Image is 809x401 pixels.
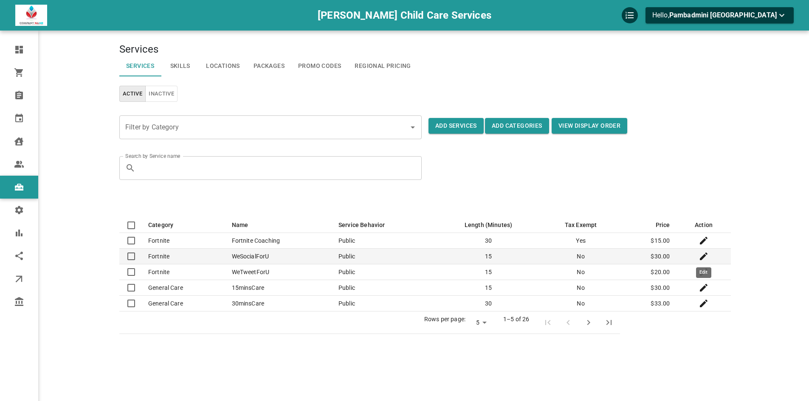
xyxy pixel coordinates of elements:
th: Service Behavior [332,217,435,233]
img: company-logo [15,5,47,26]
td: Fortnite [141,264,225,280]
td: Public [332,264,435,280]
button: Next Page [578,312,599,333]
td: Fortnite Coaching [225,233,332,249]
th: Category [141,217,225,233]
th: Price [620,217,677,233]
button: Active [119,86,146,102]
select: Rows per page [469,317,490,329]
th: Name [225,217,332,233]
div: QuickStart Guide [622,7,638,23]
svg: Edit [699,236,709,246]
button: Hello,Pambadmini [GEOGRAPHIC_DATA] [646,7,794,23]
button: Open [407,121,419,133]
h6: [PERSON_NAME] Child Care Services [318,7,491,23]
label: Search by Service name [125,152,180,160]
th: Action [677,217,731,233]
td: Public [332,233,435,249]
td: No [541,249,620,264]
td: General Care [141,280,225,296]
a: Regional Pricing [348,56,417,76]
td: No [541,264,620,280]
td: Public [332,280,435,296]
td: 30minsCare [225,296,332,311]
p: Rows per page: [424,315,465,323]
svg: Edit [699,251,709,261]
th: Tax Exempt [541,217,620,233]
button: Last Page [599,312,619,333]
th: Length (Minutes) [435,217,541,233]
td: Public [332,249,435,264]
span: $30.00 [651,284,670,291]
span: $30.00 [651,253,670,260]
a: Services [119,56,161,76]
td: Yes [541,233,620,249]
td: WeTweetForU [225,264,332,280]
td: General Care [141,296,225,311]
div: Edit [696,267,711,278]
svg: Edit [699,298,709,308]
td: No [541,280,620,296]
td: Public [332,296,435,311]
td: 15 [435,264,541,280]
a: Skills [161,56,199,76]
td: 30 [435,296,541,311]
svg: Edit [699,283,709,293]
td: Fortnite [141,233,225,249]
h4: Services [119,43,731,56]
button: Add Categories [485,118,549,134]
a: Packages [247,56,291,76]
td: No [541,296,620,311]
p: Hello, [652,10,787,21]
span: $20.00 [651,269,670,275]
span: Pambadmini [GEOGRAPHIC_DATA] [669,11,777,19]
span: $33.00 [651,300,670,307]
button: Inactive [145,86,178,102]
button: Add Services [428,118,484,134]
td: 15 [435,249,541,264]
td: Fortnite [141,249,225,264]
button: View Display Order [552,118,627,134]
a: Locations [199,56,247,76]
td: 30 [435,233,541,249]
a: Promo Codes [291,56,348,76]
td: WeSocialForU [225,249,332,264]
span: $15.00 [651,237,670,244]
p: 1–5 of 26 [503,315,529,323]
td: 15 [435,280,541,296]
td: 15minsCare [225,280,332,296]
